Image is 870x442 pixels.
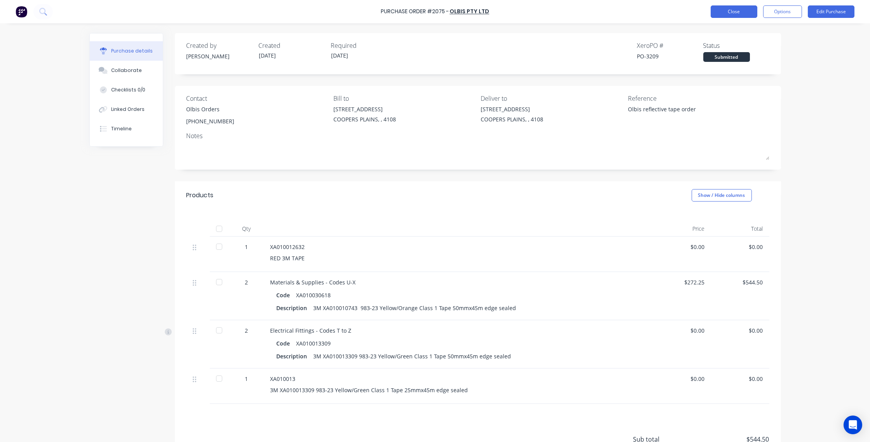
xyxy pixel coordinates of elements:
[481,94,622,103] div: Deliver to
[187,52,253,60] div: [PERSON_NAME]
[277,338,296,349] div: Code
[187,191,214,200] div: Products
[659,243,705,251] div: $0.00
[717,243,763,251] div: $0.00
[270,243,647,251] div: XA010012632
[711,221,769,237] div: Total
[90,61,163,80] button: Collaborate
[331,41,397,50] div: Required
[711,5,757,18] button: Close
[90,100,163,119] button: Linked Orders
[90,119,163,139] button: Timeline
[111,106,145,113] div: Linked Orders
[450,8,489,16] a: Olbis Pty Ltd
[481,115,543,123] div: COOPERS PLAINS, , 4108
[717,375,763,383] div: $0.00
[277,351,314,362] div: Description
[270,254,647,262] div: RED 3M TAPE
[235,326,258,335] div: 2
[717,278,763,286] div: $544.50
[90,80,163,100] button: Checklists 0/0
[314,302,516,314] div: 3M XA010010743 983-23 Yellow/Orange Class 1 Tape 50mmx45m edge sealed
[270,278,647,286] div: Materials & Supplies - Codes U-X
[653,221,711,237] div: Price
[187,117,235,125] div: [PHONE_NUMBER]
[270,326,647,335] div: Electrical Fittings - Codes T to Z
[481,105,543,113] div: [STREET_ADDRESS]
[235,243,258,251] div: 1
[628,94,769,103] div: Reference
[111,86,145,93] div: Checklists 0/0
[111,125,132,132] div: Timeline
[628,105,725,123] textarea: Olbis reflective tape order
[637,41,703,50] div: Xero PO #
[270,375,647,383] div: XA010013
[16,6,27,18] img: Factory
[703,41,769,50] div: Status
[187,131,769,140] div: Notes
[111,47,153,54] div: Purchase details
[277,302,314,314] div: Description
[187,41,253,50] div: Created by
[659,278,705,286] div: $272.25
[235,375,258,383] div: 1
[314,351,511,362] div: 3M XA010013309 983-23 Yellow/Green Class 1 Tape 50mmx45m edge sealed
[277,289,296,301] div: Code
[187,94,328,103] div: Contact
[270,386,647,394] div: 3M XA010013309 983-23 Yellow/Green Class 1 Tape 25mmx45m edge sealed
[229,221,264,237] div: Qty
[637,52,703,60] div: PO-3209
[333,115,396,123] div: COOPERS PLAINS, , 4108
[763,5,802,18] button: Options
[659,326,705,335] div: $0.00
[259,41,325,50] div: Created
[333,105,396,113] div: [STREET_ADDRESS]
[296,289,331,301] div: XA010030618
[808,5,854,18] button: Edit Purchase
[717,326,763,335] div: $0.00
[187,105,235,113] div: Olbis Orders
[111,67,142,74] div: Collaborate
[692,189,752,202] button: Show / Hide columns
[659,375,705,383] div: $0.00
[381,8,449,16] div: Purchase Order #2075 -
[296,338,331,349] div: XA010013309
[844,416,862,434] div: Open Intercom Messenger
[333,94,475,103] div: Bill to
[90,41,163,61] button: Purchase details
[235,278,258,286] div: 2
[703,52,750,62] div: Submitted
